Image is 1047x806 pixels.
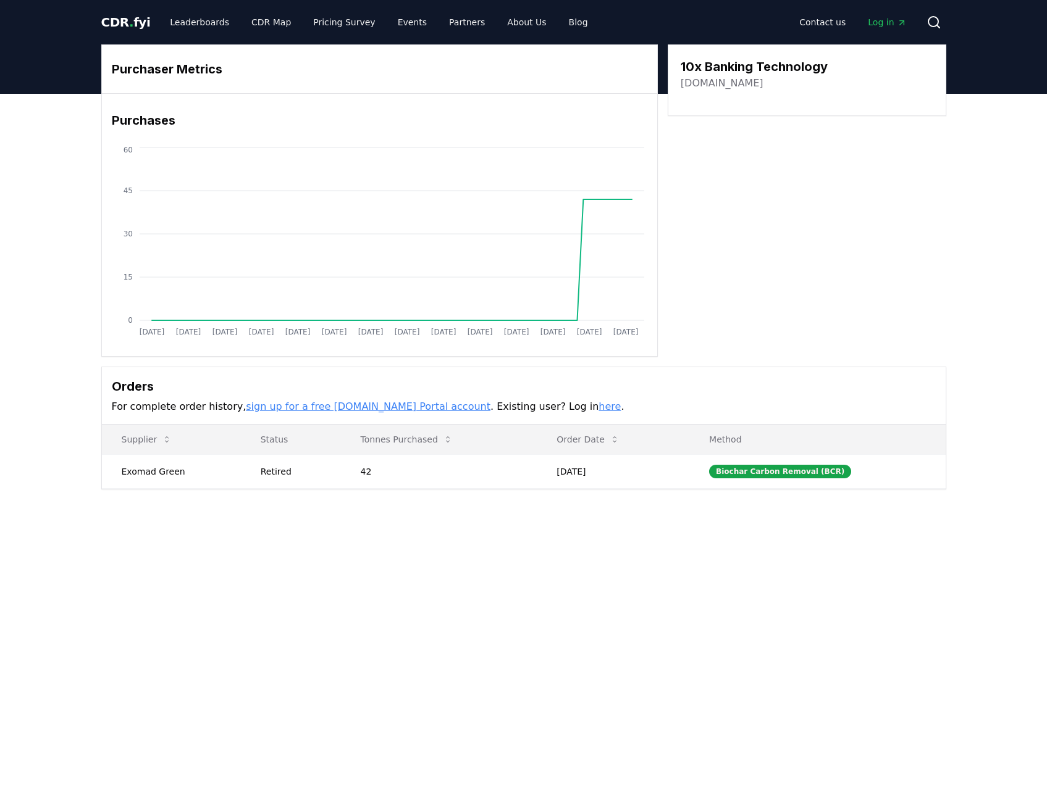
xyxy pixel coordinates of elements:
p: Method [699,433,935,446]
a: Pricing Survey [303,11,385,33]
tspan: 0 [128,316,133,325]
span: Log in [868,16,906,28]
a: Contact us [789,11,856,33]
td: [DATE] [537,454,689,488]
h3: Orders [112,377,936,396]
tspan: [DATE] [175,328,201,336]
h3: 10x Banking Technology [681,57,828,76]
a: CDR Map [242,11,301,33]
tspan: [DATE] [321,328,347,336]
tspan: [DATE] [540,328,565,336]
a: CDR.fyi [101,14,151,31]
tspan: 15 [123,273,132,281]
tspan: [DATE] [613,328,638,336]
tspan: [DATE] [285,328,310,336]
a: Events [388,11,437,33]
tspan: 30 [123,230,132,238]
h3: Purchaser Metrics [112,60,647,78]
nav: Main [789,11,916,33]
div: Biochar Carbon Removal (BCR) [709,465,851,478]
tspan: [DATE] [394,328,419,336]
tspan: [DATE] [503,328,529,336]
tspan: [DATE] [248,328,274,336]
tspan: 45 [123,186,132,195]
p: Status [251,433,331,446]
a: Partners [439,11,495,33]
tspan: [DATE] [358,328,383,336]
div: Retired [261,465,331,478]
a: here [599,401,621,412]
a: Log in [858,11,916,33]
td: 42 [341,454,537,488]
td: Exomad Green [102,454,241,488]
tspan: 60 [123,146,132,154]
tspan: [DATE] [139,328,164,336]
a: Leaderboards [160,11,239,33]
button: Supplier [112,427,182,452]
a: About Us [497,11,556,33]
tspan: [DATE] [431,328,456,336]
button: Tonnes Purchased [351,427,463,452]
tspan: [DATE] [467,328,492,336]
button: Order Date [547,427,629,452]
span: CDR fyi [101,15,151,30]
a: sign up for a free [DOMAIN_NAME] Portal account [246,401,490,412]
a: [DOMAIN_NAME] [681,76,763,91]
p: For complete order history, . Existing user? Log in . [112,399,936,414]
h3: Purchases [112,111,647,130]
a: Blog [559,11,598,33]
tspan: [DATE] [576,328,602,336]
nav: Main [160,11,597,33]
span: . [129,15,133,30]
tspan: [DATE] [212,328,237,336]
